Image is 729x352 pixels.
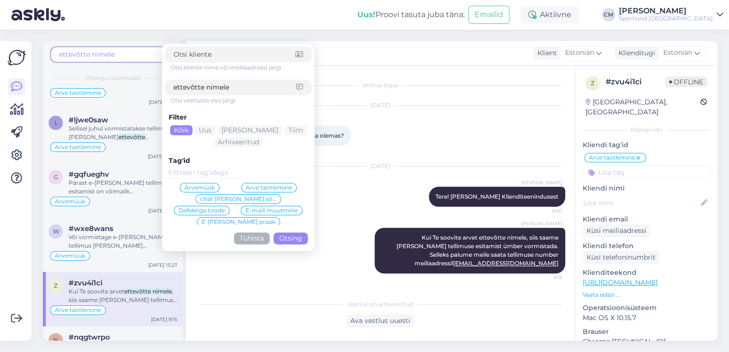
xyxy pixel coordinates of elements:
mark: nimele [152,288,172,295]
div: [DATE] 9:15 [151,316,177,323]
span: ettevõtte nimele [59,50,115,59]
span: Estonian [663,48,692,58]
input: Otsi kliente [173,50,295,60]
span: Pärast e-[PERSON_NAME] tellimuse esitamist on võimalik [PERSON_NAME] vormistada [69,179,172,212]
span: z [591,80,595,87]
div: [DATE] [195,162,565,171]
input: Filtreeri tag'idega [169,168,308,178]
p: Mac OS X 10.15.7 [583,313,710,323]
b: Uus! [357,10,375,19]
span: Defektiga toode [179,208,225,213]
div: [DATE] 12:52 [148,207,177,214]
div: Küsi telefoninumbrit [583,251,659,264]
span: Või vormistage e-[PERSON_NAME] tellimus [PERSON_NAME] [PERSON_NAME] vormistada [69,233,169,266]
p: Kliendi nimi [583,183,710,193]
p: Kliendi telefon [583,241,710,251]
span: 9:15 [526,274,562,281]
div: Otsi kliente nime või meiliaadressi järgi [171,63,312,72]
div: Proovi tasuta juba täna: [357,9,465,20]
span: Arve taotlemine [55,307,101,313]
div: [PERSON_NAME] [619,7,713,15]
a: [EMAIL_ADDRESS][DOMAIN_NAME] [453,260,558,267]
span: #nqgtwrpo [69,333,110,342]
span: Arvemüük [55,253,85,259]
div: Sportland [GEOGRAPHIC_DATA] [619,15,713,22]
div: Küsi meiliaadressi [583,224,650,237]
span: 9:00 [526,207,562,214]
p: Kliendi email [583,214,710,224]
span: Kui Te soovite arvet ettevõtte nimele, siis saame [PERSON_NAME] tellimuse esitamist ümber vormist... [396,234,560,267]
div: Aktiivne [521,6,579,23]
span: #zvu4i1ci [69,279,102,287]
div: Klienditugi [615,48,655,58]
div: Otsi vestluste sisu järgi [171,96,312,105]
span: #gqfueghv [69,170,109,179]
span: z [54,282,58,289]
mark: ettevõtte [119,133,145,141]
span: Otsingu tulemused [85,74,141,82]
div: CM [602,8,615,21]
span: Kui Te soovite arvet [69,288,124,295]
input: Otsi vestlustes [173,82,296,92]
img: Askly Logo [8,49,26,67]
p: Brauser [583,327,710,337]
span: #wxe8wans [69,224,113,233]
p: Klienditeekond [583,268,710,278]
div: [DATE] 15:42 [148,153,177,160]
div: [DATE] 10:18 [149,99,177,106]
div: Kliendi info [583,126,710,134]
span: l [54,119,58,126]
input: Lisa nimi [583,198,699,208]
span: Tere! [PERSON_NAME] Klienditeenindusest [435,193,558,200]
span: w [53,228,59,235]
div: Tag'id [169,156,308,166]
div: Ava vestlus uuesti [346,314,414,327]
div: Filter [169,112,308,122]
div: Vestlus algas [195,81,565,90]
span: Estonian [565,48,594,58]
p: Kliendi tag'id [583,140,710,150]
span: Offline [665,77,707,87]
span: Arve taotlemine [589,155,635,161]
a: [URL][DOMAIN_NAME] [583,278,658,287]
mark: ettevõtte [124,288,151,295]
span: Arvemüük [55,199,85,204]
span: n [53,336,58,343]
span: Vestlus on arhiveeritud [348,300,413,309]
div: Kõik [170,125,192,135]
button: Emailid [468,6,509,24]
span: [PERSON_NAME] [521,220,562,227]
span: g [54,173,58,181]
p: Operatsioonisüsteem [583,303,710,313]
span: #ljwe0saw [69,116,108,124]
div: # zvu4i1ci [606,76,665,88]
span: Sellisel juhul vormistatakse tellimuse [PERSON_NAME] [69,125,173,141]
input: Lisa tag [583,165,710,180]
div: [GEOGRAPHIC_DATA], [GEOGRAPHIC_DATA] [586,97,700,117]
span: Arve taotlemine [55,90,101,96]
span: Arve taotlemine [55,144,101,150]
span: [PERSON_NAME] [521,179,562,186]
div: Klient [534,48,557,58]
div: [DATE] 15:27 [148,261,177,269]
div: [DATE] [195,101,565,110]
a: [PERSON_NAME]Sportland [GEOGRAPHIC_DATA] [619,7,723,22]
p: Vaata edasi ... [583,291,710,299]
p: Chrome [TECHNICAL_ID] [583,337,710,347]
span: Arvemüük [184,185,215,191]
